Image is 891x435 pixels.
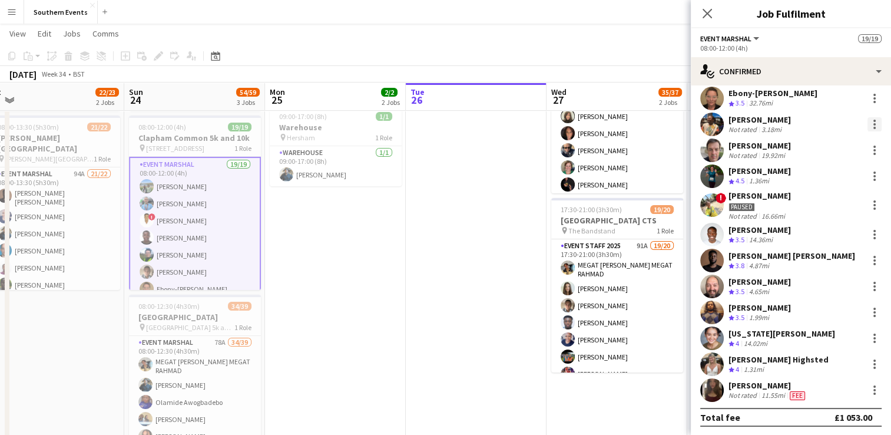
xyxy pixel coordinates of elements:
div: Total fee [700,411,740,423]
span: 19/19 [858,34,882,43]
div: 1.36mi [747,176,771,186]
div: 3.18mi [759,125,784,134]
div: Not rated [728,125,759,134]
app-card-role: Warehouse1/109:00-17:00 (8h)[PERSON_NAME] [270,146,402,186]
span: 1 Role [234,323,251,332]
div: 1.31mi [741,365,766,375]
span: 08:00-12:30 (4h30m) [138,302,200,311]
div: 3 Jobs [237,98,259,107]
span: [GEOGRAPHIC_DATA] 5k and 10k [146,323,234,332]
span: 3.5 [736,287,744,296]
div: Ebony-[PERSON_NAME] [728,88,817,98]
span: 4 [736,339,739,348]
button: Southern Events [24,1,98,24]
app-job-card: 09:00-17:00 (8h)1/1Warehouse Hersham1 RoleWarehouse1/109:00-17:00 (8h)[PERSON_NAME] [270,105,402,186]
div: 4.65mi [747,287,771,297]
span: 3.5 [736,235,744,244]
div: 2 Jobs [382,98,400,107]
span: Wed [551,87,567,97]
div: 14.02mi [741,339,770,349]
span: Event Marshal [700,34,751,43]
div: 14.36mi [747,235,775,245]
a: Comms [88,26,124,41]
div: [PERSON_NAME] [728,190,791,201]
div: 08:00-12:00 (4h) [700,44,882,52]
div: [PERSON_NAME] [728,225,791,235]
div: 11.55mi [759,391,787,400]
span: 4.5 [736,176,744,185]
span: 24 [127,93,143,107]
div: Not rated [728,151,759,160]
div: [PERSON_NAME] [728,140,791,151]
span: Edit [38,28,51,39]
span: 17:30-21:00 (3h30m) [561,205,622,214]
span: Sun [129,87,143,97]
div: [PERSON_NAME] [728,166,791,176]
div: 4.87mi [747,261,771,271]
span: 19/19 [228,123,251,131]
div: 1.99mi [747,313,771,323]
h3: [GEOGRAPHIC_DATA] [129,312,261,322]
div: Paused [728,203,755,212]
div: 16.66mi [759,212,787,220]
span: Week 34 [39,70,68,78]
span: View [9,28,26,39]
div: [US_STATE][PERSON_NAME] [728,328,835,339]
h3: [GEOGRAPHIC_DATA] CTS [551,215,683,226]
span: 19/20 [650,205,674,214]
span: 08:00-12:00 (4h) [138,123,186,131]
span: 54/59 [236,88,260,97]
div: Confirmed [691,57,891,85]
div: Not rated [728,391,759,400]
span: Comms [92,28,119,39]
a: View [5,26,31,41]
span: Tue [410,87,425,97]
span: 3.8 [736,261,744,270]
button: Event Marshal [700,34,761,43]
div: 19.92mi [759,151,787,160]
span: 1 Role [375,133,392,142]
app-job-card: 08:00-12:00 (4h)19/19Clapham Common 5k and 10k [STREET_ADDRESS]1 RoleEvent Marshal19/1908:00-12:0... [129,116,261,290]
a: Edit [33,26,56,41]
h3: Clapham Common 5k and 10k [129,133,261,143]
span: 1/1 [376,112,392,121]
span: 34/39 [228,302,251,311]
span: 1 Role [657,226,674,235]
span: The Bandstand [568,226,615,235]
span: 22/23 [95,88,119,97]
div: 2 Jobs [96,98,118,107]
span: 35/37 [658,88,682,97]
div: 32.76mi [747,98,775,108]
span: 25 [268,93,285,107]
span: Jobs [63,28,81,39]
span: 2/2 [381,88,398,97]
span: [PERSON_NAME][GEOGRAPHIC_DATA] [5,154,94,163]
div: Crew has different fees then in role [787,391,807,400]
a: Jobs [58,26,85,41]
span: Fee [790,391,805,400]
div: £1 053.00 [834,411,872,423]
div: [PERSON_NAME] [PERSON_NAME] [728,251,855,261]
div: [PERSON_NAME] [728,380,807,391]
span: 28 [690,93,707,107]
app-job-card: 17:30-21:00 (3h30m)19/20[GEOGRAPHIC_DATA] CTS The Bandstand1 RoleEvent Staff 202591A19/2017:30-21... [551,198,683,373]
div: [DATE] [9,68,37,80]
div: [PERSON_NAME] Highsted [728,354,829,365]
div: [PERSON_NAME] [728,114,791,125]
div: [PERSON_NAME] [728,302,791,313]
span: [STREET_ADDRESS] [146,144,204,153]
div: [PERSON_NAME] [728,276,791,287]
h3: Warehouse [270,122,402,133]
span: 3.5 [736,313,744,322]
span: 26 [409,93,425,107]
span: 3.5 [736,98,744,107]
span: ! [148,213,155,220]
span: Hersham [287,133,315,142]
span: 1 Role [234,144,251,153]
div: BST [73,70,85,78]
span: 4 [736,365,739,374]
span: 1 Role [94,154,111,163]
